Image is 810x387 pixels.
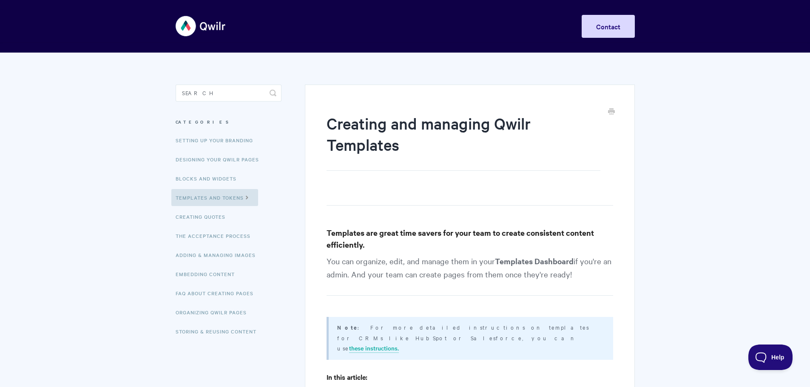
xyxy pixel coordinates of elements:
[337,322,602,353] p: : For more detailed instructions on templates for CRMs like HubSpot or Salesforce, you can use
[176,170,243,187] a: Blocks and Widgets
[327,254,613,296] p: You can organize, edit, and manage them in your if you're an admin. And your team can create page...
[176,114,281,130] h3: Categories
[176,285,260,302] a: FAQ About Creating Pages
[176,304,253,321] a: Organizing Qwilr Pages
[582,15,635,38] a: Contact
[176,85,281,102] input: Search
[176,266,241,282] a: Embedding Content
[176,151,265,168] a: Designing Your Qwilr Pages
[608,107,615,117] a: Print this Article
[176,227,257,244] a: The Acceptance Process
[495,256,574,266] strong: Templates Dashboard
[349,344,399,353] a: these instructions.
[176,208,232,225] a: Creating Quotes
[176,10,226,42] img: Qwilr Help Center
[327,372,367,381] strong: In this article:
[748,345,793,370] iframe: Toggle Customer Support
[327,227,613,251] h3: Templates are great time savers for your team to create consistent content efficiently.
[337,323,358,331] b: Note
[176,132,259,149] a: Setting up your Branding
[327,113,600,171] h1: Creating and managing Qwilr Templates
[171,189,258,206] a: Templates and Tokens
[176,246,262,263] a: Adding & Managing Images
[176,323,263,340] a: Storing & Reusing Content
